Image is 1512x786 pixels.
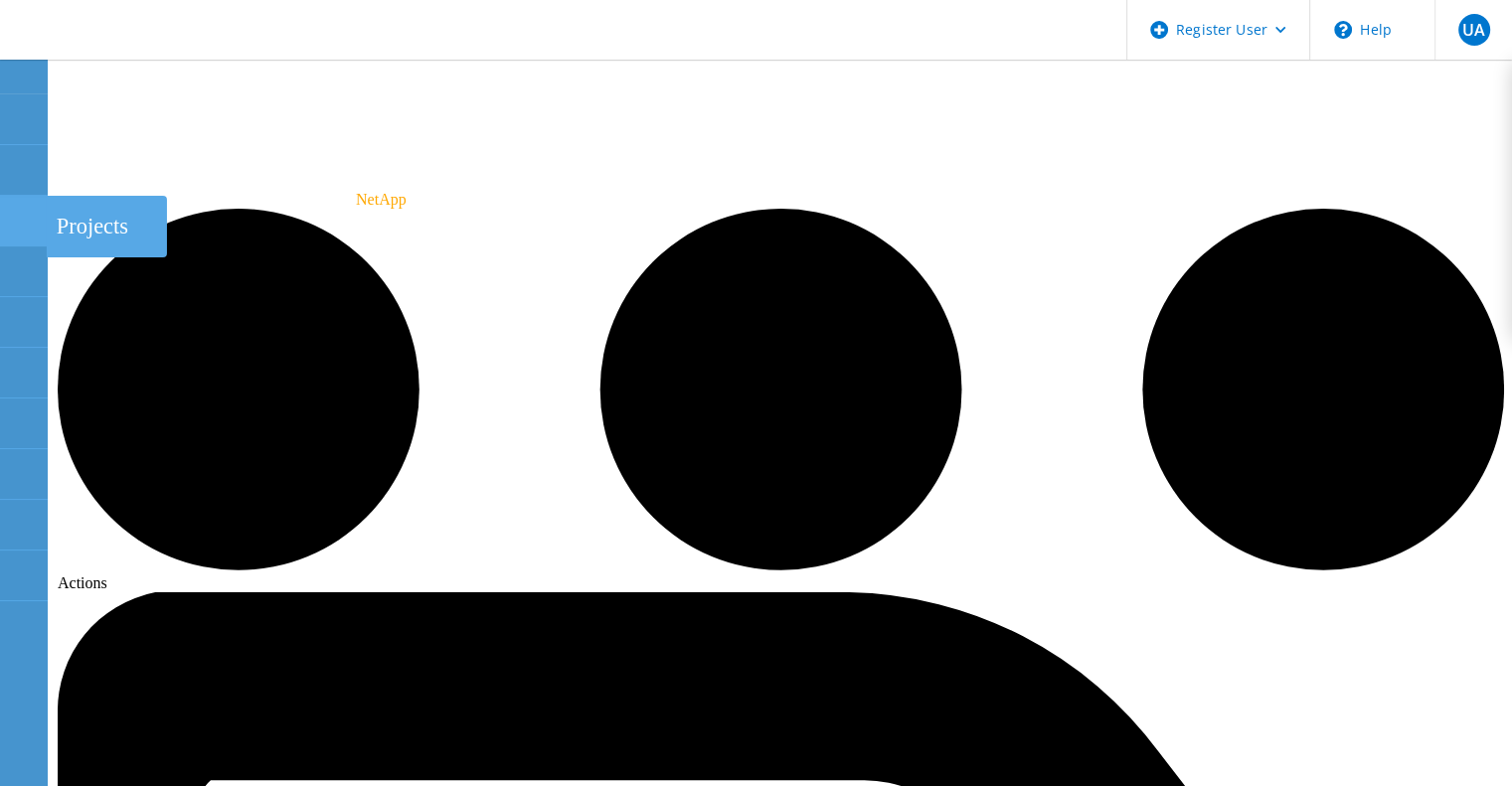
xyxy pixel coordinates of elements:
div: Projects [57,214,157,239]
span: UA [1462,22,1485,38]
a: Live Optics Dashboard [20,39,234,56]
svg: \n [1334,21,1352,39]
span: NetApp [356,191,407,208]
div: Actions [58,209,1504,592]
